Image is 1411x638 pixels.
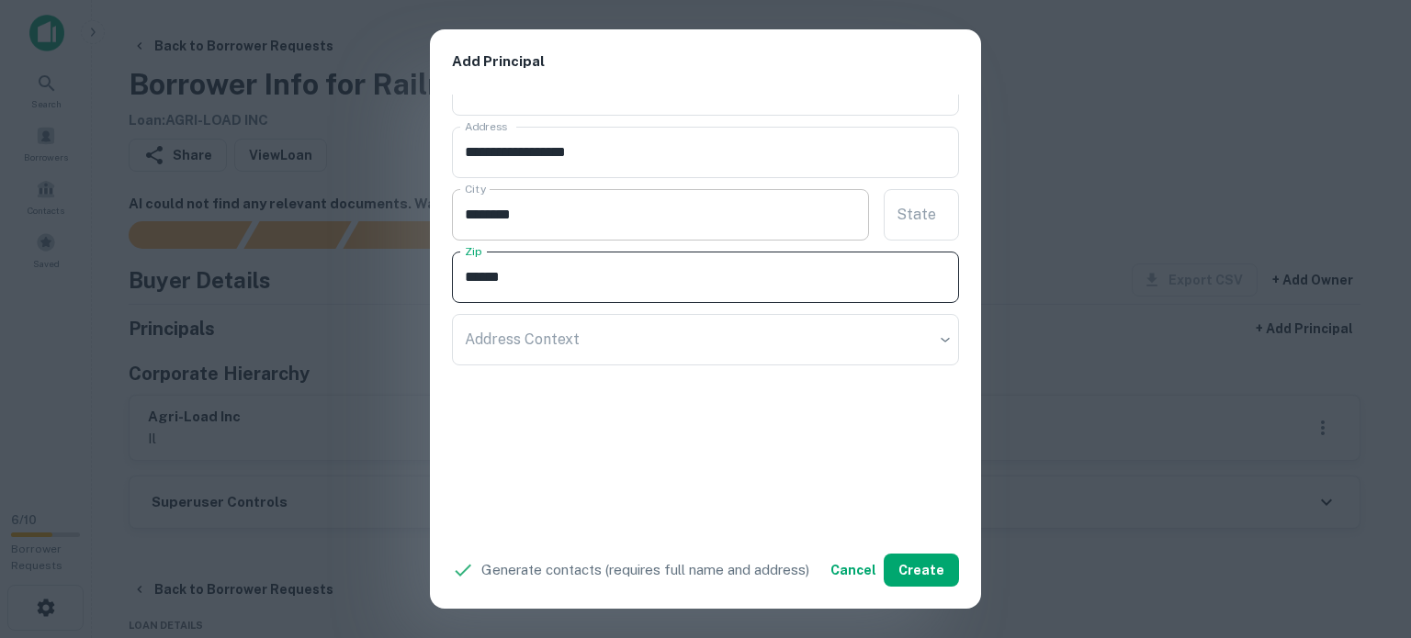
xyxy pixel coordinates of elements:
[884,554,959,587] button: Create
[430,29,981,95] h2: Add Principal
[452,314,959,365] div: ​
[481,559,809,581] p: Generate contacts (requires full name and address)
[1319,491,1411,579] iframe: Chat Widget
[823,554,884,587] button: Cancel
[465,118,507,134] label: Address
[465,243,481,259] label: Zip
[465,181,486,196] label: City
